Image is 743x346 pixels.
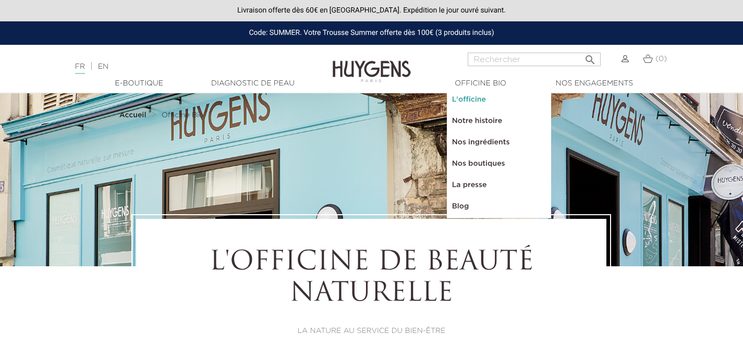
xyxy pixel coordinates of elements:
[584,51,596,63] i: 
[70,60,302,73] div: |
[447,89,551,110] a: L'officine
[165,248,578,310] h1: L'OFFICINE DE BEAUTÉ NATURELLE
[542,78,647,89] a: Nos engagements
[162,111,204,119] a: Officine Bio
[429,78,533,89] a: Officine Bio
[447,196,551,217] a: Blog
[98,63,108,70] a: EN
[447,110,551,132] a: Notre histoire
[333,44,411,84] img: Huygens
[165,326,578,337] p: LA NATURE AU SERVICE DU BIEN-ÊTRE
[87,78,191,89] a: E-Boutique
[162,112,204,119] span: Officine Bio
[119,111,149,119] a: Accueil
[447,175,551,196] a: La presse
[468,53,601,66] input: Rechercher
[581,50,600,64] button: 
[119,112,147,119] strong: Accueil
[655,55,667,63] span: (0)
[201,78,305,89] a: Diagnostic de peau
[447,132,551,153] a: Nos ingrédients
[447,153,551,175] a: Nos boutiques
[75,63,85,74] a: FR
